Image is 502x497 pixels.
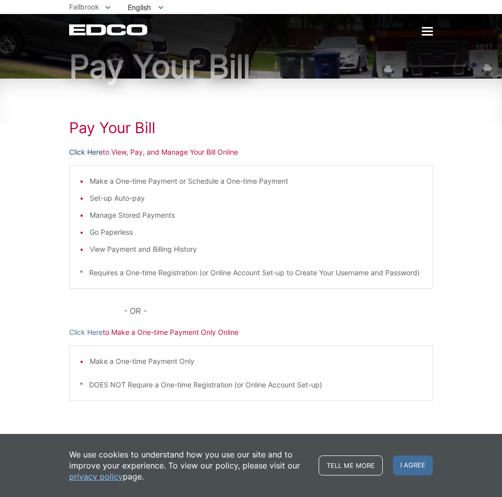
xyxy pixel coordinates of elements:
[80,267,422,278] p: * Requires a One-time Registration (or Online Account Set-up to Create Your Username and Password)
[393,455,433,475] span: I agree
[90,244,422,255] li: View Payment and Billing History
[90,356,422,367] li: Make a One-time Payment Only
[69,119,433,137] h1: Pay Your Bill
[69,147,103,158] a: Click Here
[90,193,422,204] li: Set-up Auto-pay
[69,51,433,83] h1: Pay Your Bill
[69,449,309,482] p: We use cookies to understand how you use our site and to improve your experience. To view our pol...
[69,24,149,36] a: EDCD logo. Return to the homepage.
[124,304,433,318] p: - OR -
[69,471,123,482] a: privacy policy
[69,3,99,11] span: Fallbrook
[69,147,433,158] p: to View, Pay, and Manage Your Bill Online
[69,327,433,338] p: to Make a One-time Payment Only Online
[90,210,422,221] li: Manage Stored Payments
[90,176,422,187] li: Make a One-time Payment or Schedule a One-time Payment
[90,227,422,238] li: Go Paperless
[319,455,383,475] a: Tell me more
[80,379,422,390] p: * DOES NOT Require a One-time Registration (or Online Account Set-up)
[69,327,103,338] a: Click Here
